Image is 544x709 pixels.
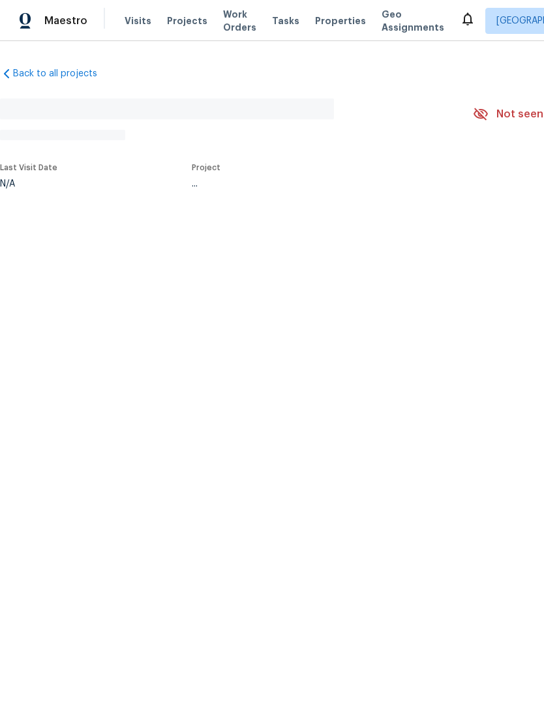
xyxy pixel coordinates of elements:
[192,164,220,172] span: Project
[223,8,256,34] span: Work Orders
[44,14,87,27] span: Maestro
[315,14,366,27] span: Properties
[192,179,442,189] div: ...
[167,14,207,27] span: Projects
[272,16,299,25] span: Tasks
[125,14,151,27] span: Visits
[382,8,444,34] span: Geo Assignments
